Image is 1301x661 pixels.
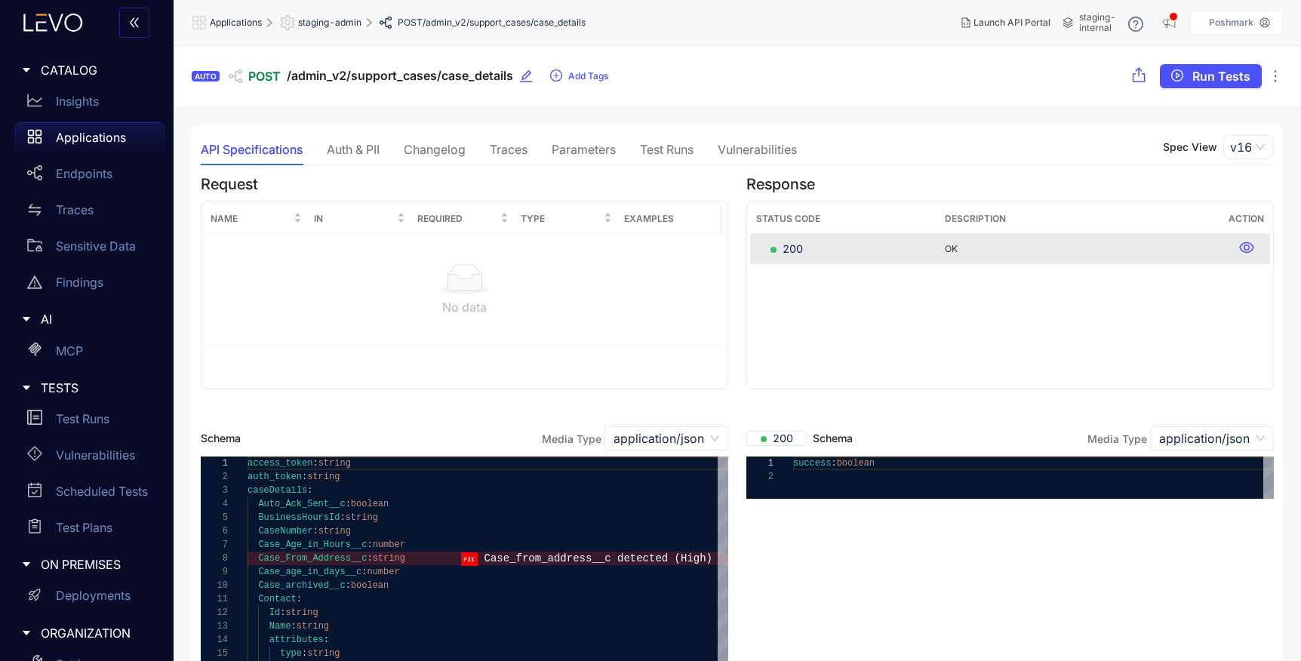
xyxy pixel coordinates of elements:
p: Test Runs [56,412,109,426]
div: 9 [201,565,228,579]
span: swap [27,202,42,217]
span: auth_token [248,472,302,482]
div: Vulnerabilities [718,143,797,156]
span: TESTS [41,381,152,395]
a: Test Runs [15,404,165,440]
label: Media Type [1087,432,1147,445]
button: play-circleRun Tests [1160,64,1262,88]
div: 2 [746,470,774,484]
th: Status Code [750,204,939,234]
div: Test Runs [640,143,694,156]
span: : [312,458,318,469]
div: No data [211,300,718,314]
p: Vulnerabilities [56,448,135,462]
span: string [373,553,405,564]
span: number [367,567,399,577]
span: boolean [351,580,389,591]
p: Spec View [1163,141,1217,153]
span: Add Tags [568,71,608,81]
span: Case_From_Address__c [258,553,367,564]
th: Name [205,204,308,234]
span: : [302,648,307,659]
span: string [318,526,351,536]
div: ORGANIZATION [9,617,165,649]
div: 10 [201,579,228,592]
a: Findings [15,267,165,303]
span: caret-right [21,559,32,570]
div: ON PREMISES [9,549,165,580]
p: Findings [56,275,103,289]
span: Schema [746,431,853,446]
span: attributes [269,635,324,645]
th: Type [515,204,618,234]
span: type [280,648,302,659]
span: number [373,540,405,550]
a: MCP [15,336,165,372]
a: Endpoints [15,158,165,195]
th: Examples [618,204,721,234]
span: ellipsis [1268,69,1283,84]
div: 8 [201,552,228,565]
span: ORGANIZATION [41,626,152,640]
p: Endpoints [56,167,112,180]
th: Required [411,204,515,234]
span: CATALOG [41,63,152,77]
span: string [346,512,378,523]
p: Deployments [56,589,131,602]
span: Case_archived__c [258,580,345,591]
span: : [831,458,836,469]
span: double-left [128,17,140,30]
button: plus-circleAdd Tags [549,64,609,88]
span: Name [211,211,291,227]
a: Vulnerabilities [15,440,165,476]
label: Media Type [542,432,601,445]
div: CATALOG [9,54,165,86]
p: MCP [56,344,83,358]
span: : [280,607,285,618]
span: : [367,540,372,550]
textarea: Editor content;Press Alt+F1 for Accessibility Options. [793,457,794,470]
span: application/json [1159,427,1265,450]
div: API Specifications [201,143,303,156]
span: string [297,621,329,632]
a: Applications [15,122,165,158]
span: caret-right [21,65,32,75]
div: 15 [201,647,228,660]
span: caret-right [21,383,32,393]
span: v16 [1230,136,1267,158]
span: string [307,648,340,659]
div: 1 [201,457,228,470]
div: 1 [746,457,774,470]
span: ON PREMISES [41,558,152,571]
button: edit [519,64,543,88]
span: : [346,580,351,591]
span: Case_Age_in_Hours__c [258,540,367,550]
div: 12 [201,606,228,619]
span: : [307,485,312,496]
span: : [340,512,345,523]
div: Auth & PII [327,143,380,156]
span: Schema [201,432,241,444]
span: string [285,607,318,618]
span: Required [417,211,497,227]
div: TESTS [9,372,165,404]
div: 2 [201,470,228,484]
span: caseDetails [248,485,307,496]
span: Auto_Ack_Sent__c [258,499,345,509]
p: Poshmark [1209,17,1253,28]
div: 5 [201,511,228,524]
p: Traces [56,203,94,217]
span: : [361,567,367,577]
span: : [312,526,318,536]
span: : [291,621,297,632]
span: warning [27,275,42,290]
span: string [318,458,351,469]
span: string [307,472,340,482]
span: /admin_v2/support_cases/case_details [287,69,513,83]
span: plus-circle [550,69,562,83]
span: success [793,458,831,469]
p: Test Plans [56,521,112,534]
button: double-left [119,8,149,38]
span: In [314,211,394,227]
